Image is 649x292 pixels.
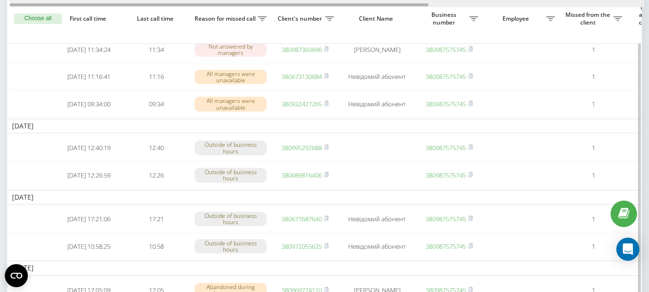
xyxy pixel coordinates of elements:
[426,72,466,81] a: 380987575745
[5,264,28,287] button: Open CMP widget
[195,97,267,111] div: All managers were unavailable
[282,215,322,223] a: 380677687640
[276,15,325,23] span: Client's number
[426,215,466,223] a: 380987575745
[130,15,182,23] span: Last call time
[55,64,122,89] td: [DATE] 11:16:41
[339,64,416,89] td: Невідомий абонент
[339,206,416,232] td: Невідомий абонент
[560,64,627,89] td: 1
[195,42,267,57] div: Not answered by managers
[560,91,627,117] td: 1
[420,11,469,26] span: Business number
[195,168,267,182] div: Outside of business hours
[55,163,122,188] td: [DATE] 12:26:59
[195,70,267,84] div: All managers were unavailable
[282,143,322,152] a: 380995292688
[282,72,322,81] a: 380673130684
[426,100,466,108] a: 380987575745
[55,37,122,63] td: [DATE] 11:34:24
[14,13,62,24] button: Choose all
[560,135,627,161] td: 1
[282,171,322,179] a: 380689816406
[195,140,267,155] div: Outside of business hours
[560,206,627,232] td: 1
[560,234,627,259] td: 1
[339,37,416,63] td: [PERSON_NAME]
[55,234,122,259] td: [DATE] 10:58:25
[122,64,190,89] td: 11:16
[122,163,190,188] td: 12:26
[195,239,267,254] div: Outside of business hours
[426,171,466,179] a: 380987575745
[122,135,190,161] td: 12:40
[616,238,639,261] div: Open Intercom Messenger
[55,91,122,117] td: [DATE] 09:34:00
[122,37,190,63] td: 11:34
[347,15,407,23] span: Client Name
[195,212,267,226] div: Outside of business hours
[282,100,322,108] a: 380932427265
[55,135,122,161] td: [DATE] 12:40:19
[426,45,466,54] a: 380987575745
[282,45,322,54] a: 380987360696
[426,242,466,251] a: 380987575745
[560,163,627,188] td: 1
[339,91,416,117] td: Невідомий абонент
[564,11,613,26] span: Missed from the client
[488,15,546,23] span: Employee
[195,15,258,23] span: Reason for missed call
[339,234,416,259] td: Невідомий абонент
[122,234,190,259] td: 10:58
[122,206,190,232] td: 17:21
[282,242,322,251] a: 380972055625
[63,15,115,23] span: First call time
[55,206,122,232] td: [DATE] 17:21:06
[122,91,190,117] td: 09:34
[426,143,466,152] a: 380987575745
[560,37,627,63] td: 1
